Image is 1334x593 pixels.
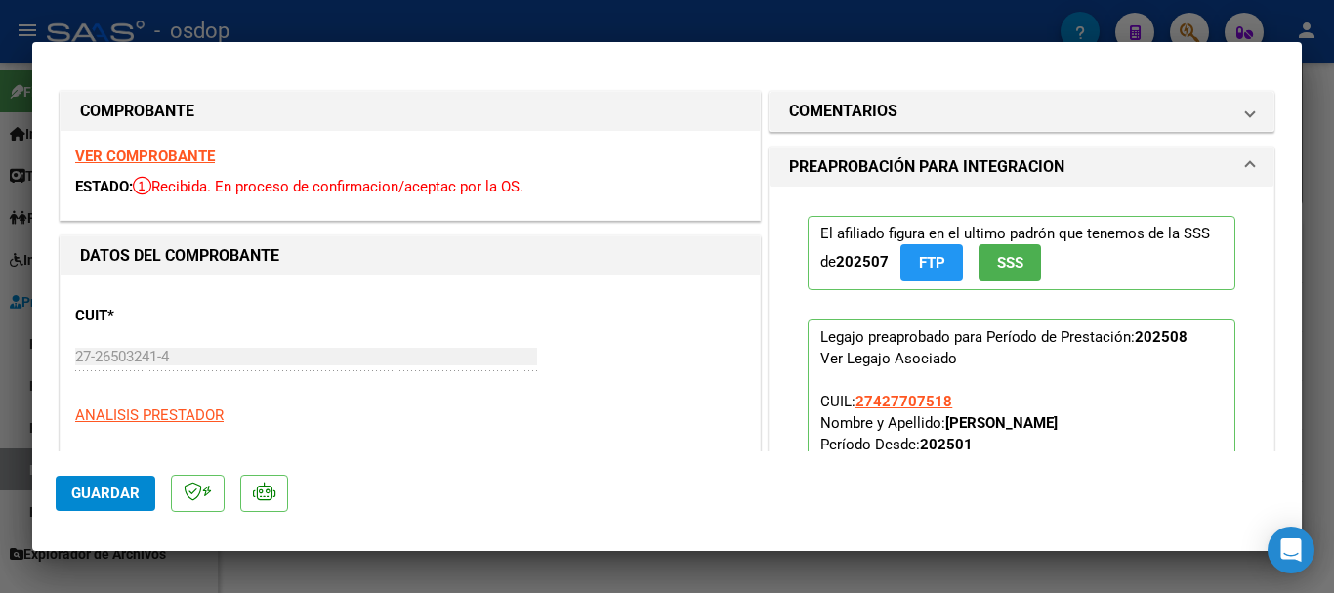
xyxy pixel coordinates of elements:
h1: PREAPROBACIÓN PARA INTEGRACION [789,155,1064,179]
mat-expansion-panel-header: PREAPROBACIÓN PARA INTEGRACION [770,148,1273,187]
mat-expansion-panel-header: COMENTARIOS [770,92,1273,131]
strong: DATOS DEL COMPROBANTE [80,246,279,265]
strong: COMPROBANTE [80,102,194,120]
a: VER COMPROBANTE [75,148,215,165]
span: Recibida. En proceso de confirmacion/aceptac por la OS. [133,178,523,195]
strong: 202508 [1135,328,1188,346]
span: FTP [919,255,945,273]
button: FTP [900,244,963,280]
button: SSS [979,244,1041,280]
strong: 202507 [836,253,889,271]
span: ANALISIS PRESTADOR [75,406,224,424]
button: Guardar [56,476,155,511]
h1: COMENTARIOS [789,100,897,123]
span: 27427707518 [855,393,952,410]
span: Guardar [71,485,140,502]
span: SSS [997,255,1023,273]
div: Ver Legajo Asociado [820,348,957,369]
p: CUIT [75,305,276,327]
strong: 202501 [920,436,973,453]
span: ESTADO: [75,178,133,195]
div: Open Intercom Messenger [1268,527,1314,573]
strong: [PERSON_NAME] [945,414,1058,432]
span: CUIL: Nombre y Apellido: Período Desde: Período Hasta: Admite Dependencia: [820,393,1178,539]
p: El afiliado figura en el ultimo padrón que tenemos de la SSS de [808,216,1235,289]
